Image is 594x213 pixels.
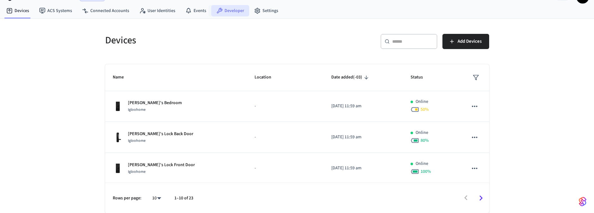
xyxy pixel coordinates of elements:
p: 1–10 of 23 [174,195,193,202]
button: Add Devices [442,34,489,49]
p: [PERSON_NAME]'s Lock Back Door [128,131,193,137]
span: 100 % [421,168,431,175]
span: Location [255,72,279,82]
a: Events [180,5,211,16]
span: Name [113,72,132,82]
span: Igloohome [128,107,146,112]
span: Add Devices [458,37,482,46]
p: [DATE] 11:59 am [331,103,395,110]
p: - [255,165,316,172]
p: [PERSON_NAME]'s Lock Front Door [128,162,195,168]
img: SeamLogoGradient.69752ec5.svg [579,197,586,207]
span: Igloohome [128,169,146,174]
img: igloohome_deadbolt_2e [113,101,123,111]
a: Connected Accounts [77,5,134,16]
p: [DATE] 11:59 am [331,165,395,172]
p: Online [416,129,428,136]
h5: Devices [105,34,293,47]
a: Settings [249,5,283,16]
a: ACS Systems [34,5,77,16]
a: Devices [1,5,34,16]
button: Go to next page [473,191,488,205]
p: [PERSON_NAME]'s Bedroom [128,100,182,106]
span: Status [411,72,431,82]
span: 80 % [421,137,429,144]
img: igloohome_deadbolt_2s [113,163,123,173]
p: [DATE] 11:59 am [331,134,395,141]
p: Online [416,98,428,105]
div: 10 [149,194,164,203]
span: Igloohome [128,138,146,143]
span: Date added(-03) [331,72,370,82]
a: Developer [211,5,249,16]
a: User Identities [134,5,180,16]
span: 50 % [421,106,429,113]
p: - [255,103,316,110]
img: igloohome_mortise_2 [113,132,123,142]
p: Rows per page: [113,195,141,202]
p: - [255,134,316,141]
p: Online [416,160,428,167]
